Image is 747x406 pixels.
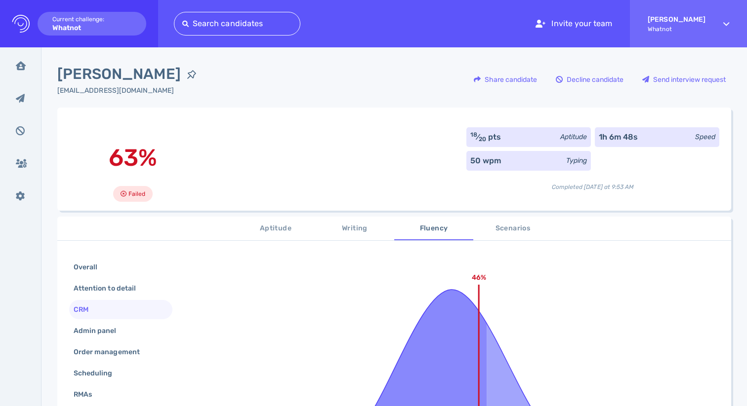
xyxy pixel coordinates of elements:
[321,222,388,235] span: Writing
[470,131,501,143] div: ⁄ pts
[57,85,203,96] div: Click to copy the email address
[72,366,124,380] div: Scheduling
[637,68,731,91] button: Send interview request
[470,155,501,167] div: 50 wpm
[472,273,486,282] text: 46%
[550,68,629,91] button: Decline candidate
[648,15,705,24] strong: [PERSON_NAME]
[72,387,104,402] div: RMAs
[72,281,148,295] div: Attention to detail
[400,222,467,235] span: Fluency
[637,68,731,91] div: Send interview request
[599,131,638,143] div: 1h 6m 48s
[470,131,477,138] sup: 18
[128,188,145,200] span: Failed
[479,136,486,143] sub: 20
[648,26,705,33] span: Whatnot
[566,155,587,166] div: Typing
[468,68,542,91] button: Share candidate
[242,222,309,235] span: Aptitude
[72,260,109,274] div: Overall
[560,132,587,142] div: Aptitude
[72,324,128,338] div: Admin panel
[479,222,546,235] span: Scenarios
[551,68,628,91] div: Decline candidate
[72,345,152,359] div: Order management
[72,302,100,317] div: CRM
[57,63,181,85] span: [PERSON_NAME]
[695,132,715,142] div: Speed
[109,144,157,172] span: 63%
[469,68,542,91] div: Share candidate
[466,175,719,191] div: Completed [DATE] at 9:53 AM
